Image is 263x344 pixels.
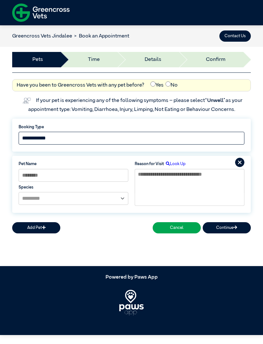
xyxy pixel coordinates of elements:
[12,2,70,24] img: f-logo
[205,98,225,103] span: “Unwell”
[150,81,164,89] label: Yes
[164,161,186,167] label: Look Up
[203,222,251,233] button: Continue
[72,32,129,40] li: Book an Appointment
[21,96,33,106] img: vet
[19,161,128,167] label: Pet Name
[12,274,251,281] h5: Powered by Paws App
[28,98,243,112] label: If your pet is experiencing any of the following symptoms – please select as your appointment typ...
[12,34,72,39] a: Greencross Vets Jindalee
[165,81,171,87] input: No
[19,184,128,190] label: Species
[135,161,164,167] label: Reason for Visit
[150,81,156,87] input: Yes
[19,124,244,130] label: Booking Type
[32,56,43,63] a: Pets
[17,81,144,89] label: Have you been to Greencross Vets with any pet before?
[12,222,60,233] button: Add Pet
[165,81,178,89] label: No
[219,30,251,42] button: Contact Us
[119,290,144,315] img: PawsApp
[12,32,129,40] nav: breadcrumb
[153,222,201,233] button: Cancel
